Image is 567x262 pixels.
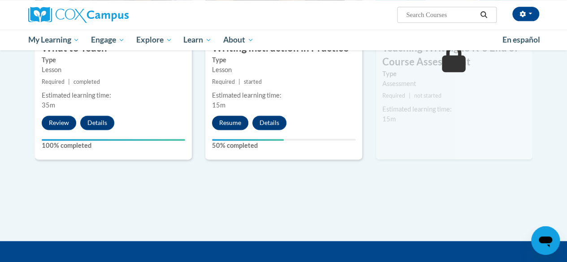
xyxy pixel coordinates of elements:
[91,34,125,45] span: Engage
[212,101,225,109] span: 15m
[42,90,185,100] div: Estimated learning time:
[42,65,185,75] div: Lesson
[42,139,185,141] div: Your progress
[212,55,355,65] label: Type
[85,30,130,50] a: Engage
[80,116,114,130] button: Details
[212,90,355,100] div: Estimated learning time:
[28,34,79,45] span: My Learning
[212,78,235,85] span: Required
[382,69,526,79] label: Type
[28,7,129,23] img: Cox Campus
[42,78,65,85] span: Required
[531,226,560,255] iframe: Button to launch messaging window
[497,30,546,49] a: En español
[42,101,55,109] span: 35m
[42,141,185,150] label: 100% completed
[130,30,178,50] a: Explore
[376,41,532,69] h3: Teaching Writing to K-3 End of Course Assessment
[382,79,526,89] div: Assessment
[244,78,262,85] span: started
[136,34,172,45] span: Explore
[405,9,477,20] input: Search Courses
[502,35,540,44] span: En español
[238,78,240,85] span: |
[22,30,86,50] a: My Learning
[42,116,76,130] button: Review
[177,30,217,50] a: Learn
[512,7,539,21] button: Account Settings
[217,30,260,50] a: About
[22,30,546,50] div: Main menu
[212,116,248,130] button: Resume
[74,78,100,85] span: completed
[382,104,526,114] div: Estimated learning time:
[223,34,254,45] span: About
[68,78,70,85] span: |
[252,116,286,130] button: Details
[382,92,405,99] span: Required
[477,9,490,20] button: Search
[28,7,190,23] a: Cox Campus
[42,55,185,65] label: Type
[382,115,396,123] span: 15m
[409,92,411,99] span: |
[212,139,284,141] div: Your progress
[212,65,355,75] div: Lesson
[183,34,212,45] span: Learn
[212,141,355,150] label: 50% completed
[414,92,441,99] span: not started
